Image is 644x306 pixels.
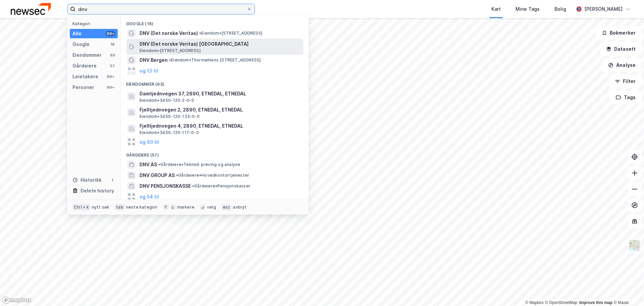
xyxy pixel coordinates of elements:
button: Bokmerker [596,26,641,40]
div: neste kategori [126,205,158,210]
span: DNV (Det norske Veritas) [140,29,198,37]
div: Eiendommer [72,51,102,59]
div: Mine Tags [516,5,540,13]
span: DNV GROUP AS [140,171,175,179]
div: 57 [110,63,115,69]
div: Kontrollprogram for chat [610,274,644,306]
span: DNV (Det norske Veritas) [GEOGRAPHIC_DATA] [140,40,301,48]
span: Damtjednvegen 37, 2890, ETNEDAL, ETNEDAL [140,90,301,98]
span: Eiendom • [STREET_ADDRESS] [199,31,262,36]
div: velg [207,205,216,210]
div: [PERSON_NAME] [584,5,623,13]
span: Fjelltjednvegen 2, 2890, ETNEDAL, ETNEDAL [140,106,301,114]
div: Gårdeiere [72,62,97,70]
div: Kart [491,5,501,13]
div: tab [115,204,125,211]
div: 63 [110,52,115,58]
div: Google (16) [121,16,309,28]
button: Analyse [602,58,641,72]
div: 99+ [106,85,115,90]
div: esc [221,204,232,211]
iframe: Chat Widget [610,274,644,306]
span: DNV AS [140,161,157,169]
span: Gårdeiere • Pensjonskasser [192,183,251,189]
a: Mapbox homepage [2,296,32,304]
input: Søk på adresse, matrikkel, gårdeiere, leietakere eller personer [75,4,247,14]
div: 16 [110,42,115,47]
div: Delete history [80,187,114,195]
span: Eiendom • Thormøhlens [STREET_ADDRESS] [169,57,261,63]
div: Gårdeiere (57) [121,147,309,159]
span: Gårdeiere • Teknisk prøving og analyse [158,162,240,167]
button: og 54 til [140,193,159,201]
img: Z [628,239,641,252]
a: Mapbox [525,300,544,305]
span: DNV PENSJONSKASSE [140,182,191,190]
div: Kategori [72,21,118,26]
button: og 60 til [140,138,159,146]
div: 1 [110,177,115,183]
span: • [192,183,194,188]
div: Personer [72,83,94,91]
span: Eiendom • [STREET_ADDRESS] [140,48,201,53]
div: avbryt [233,205,247,210]
div: Leietakere [72,73,98,81]
span: Eiendom • 3450-120-133-0-0 [140,114,200,119]
span: Gårdeiere • Hovedkontortjenester [176,173,249,178]
span: Eiendom • 3450-120-2-0-0 [140,98,194,103]
a: OpenStreetMap [545,300,578,305]
div: Bolig [554,5,566,13]
span: • [169,57,171,62]
a: Improve this map [579,300,612,305]
div: 99+ [106,31,115,36]
button: Filter [609,75,641,88]
span: • [199,31,201,36]
div: Eiendommer (63) [121,76,309,88]
span: • [176,173,178,178]
img: newsec-logo.f6e21ccffca1b3a03d2d.png [11,3,51,15]
div: markere [177,205,195,210]
div: Google [72,40,90,48]
div: Historikk [72,176,102,184]
span: Eiendom • 3450-120-117-0-0 [140,130,199,135]
span: Fjelltjednvegen 4, 2890, ETNEDAL, ETNEDAL [140,122,301,130]
button: og 13 til [140,67,158,75]
button: Datasett [600,42,641,56]
div: 99+ [106,74,115,79]
div: Alle [72,30,82,38]
div: Ctrl + k [72,204,91,211]
button: Tags [610,91,641,104]
span: • [158,162,160,167]
span: DNV Bergen [140,56,168,64]
div: nytt søk [92,205,110,210]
